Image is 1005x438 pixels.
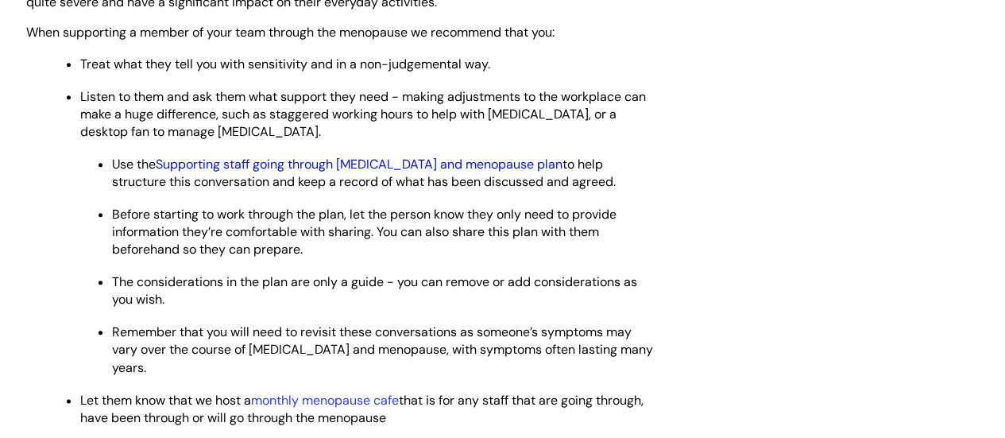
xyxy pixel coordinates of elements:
[112,273,637,308] span: The considerations in the plan are only a guide - you can remove or add considerations as you wish.
[156,156,562,172] a: Supporting staff going through [MEDICAL_DATA] and menopause plan
[80,88,646,140] span: Listen to them and ask them what support they need - making adjustments to the workplace can make...
[112,206,617,258] span: Before starting to work through the plan, let the person know they only need to provide informati...
[80,392,644,426] span: Let them know that we host a that is for any staff that are going through, have been through or w...
[112,324,653,375] span: Remember that you will need to revisit these conversations as someone’s symptoms may vary over th...
[80,56,490,72] span: Treat what they tell you with sensitivity and in a non-judgemental way.
[26,24,555,41] span: When supporting a member of your team through the menopause we recommend that you:
[251,392,399,409] a: monthly menopause cafe
[112,156,616,190] span: Use the to help structure this conversation and keep a record of what has been discussed and agreed.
